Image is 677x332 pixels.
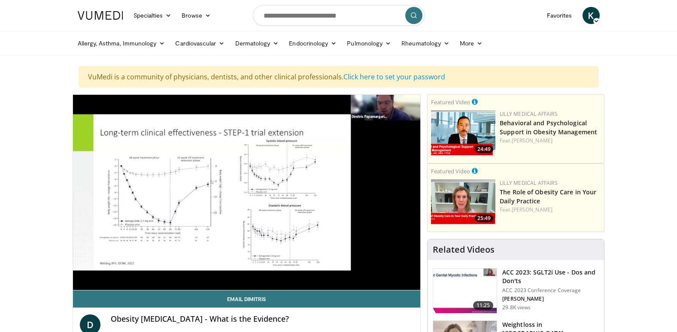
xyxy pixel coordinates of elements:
[284,35,342,52] a: Endocrinology
[78,11,123,20] img: VuMedi Logo
[431,110,495,155] img: ba3304f6-7838-4e41-9c0f-2e31ebde6754.png.150x105_q85_crop-smart_upscale.png
[583,7,600,24] a: K
[342,35,396,52] a: Pulmonology
[475,214,493,222] span: 25:49
[433,244,495,255] h4: Related Videos
[500,206,601,214] div: Feat.
[500,110,558,118] a: Lilly Medical Affairs
[79,66,598,88] div: VuMedi is a community of physicians, dentists, and other clinical professionals.
[343,72,445,81] a: Click here to set your password
[128,7,177,24] a: Specialties
[500,137,601,145] div: Feat.
[502,296,599,302] p: [PERSON_NAME]
[433,268,599,314] a: 11:25 ACC 2023: SGLT2i Use - Dos and Don'ts ACC 2023 Conference Coverage [PERSON_NAME] 29.8K views
[431,98,470,106] small: Featured Video
[176,7,216,24] a: Browse
[475,145,493,153] span: 24:49
[431,110,495,155] a: 24:49
[500,179,558,187] a: Lilly Medical Affairs
[502,304,531,311] p: 29.8K views
[502,268,599,285] h3: ACC 2023: SGLT2i Use - Dos and Don'ts
[431,179,495,224] a: 25:49
[230,35,284,52] a: Dermatology
[73,95,421,290] video-js: Video Player
[170,35,230,52] a: Cardiovascular
[502,287,599,294] p: ACC 2023 Conference Coverage
[473,301,494,310] span: 11:25
[512,137,553,144] a: [PERSON_NAME]
[500,188,596,205] a: The Role of Obesity Care in Your Daily Practice
[73,290,421,308] a: Email Dimitris
[396,35,455,52] a: Rheumatology
[542,7,577,24] a: Favorites
[253,5,425,26] input: Search topics, interventions
[512,206,553,213] a: [PERSON_NAME]
[431,179,495,224] img: e1208b6b-349f-4914-9dd7-f97803bdbf1d.png.150x105_q85_crop-smart_upscale.png
[455,35,488,52] a: More
[431,167,470,175] small: Featured Video
[500,119,597,136] a: Behavioral and Psychological Support in Obesity Management
[433,269,497,313] img: 9258cdf1-0fbf-450b-845f-99397d12d24a.150x105_q85_crop-smart_upscale.jpg
[73,35,170,52] a: Allergy, Asthma, Immunology
[111,314,414,324] h4: Obesity [MEDICAL_DATA] - What is the Evidence?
